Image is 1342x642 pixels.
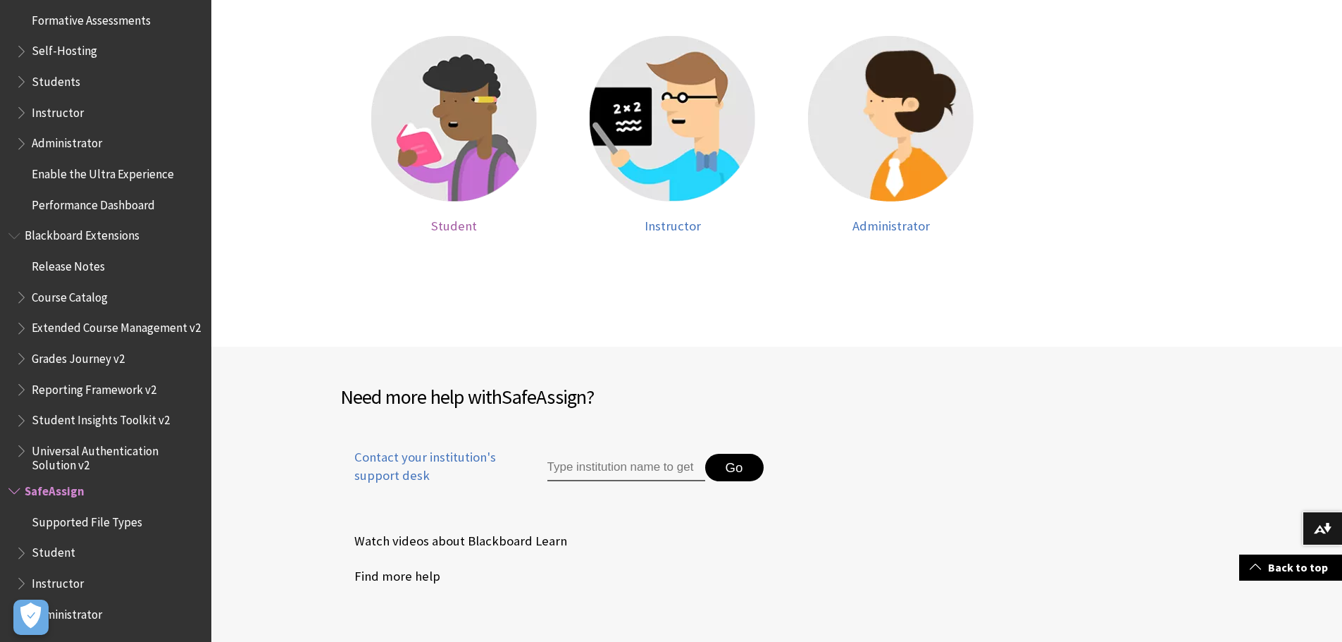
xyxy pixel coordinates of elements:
span: Administrator [852,218,930,234]
span: Extended Course Management v2 [32,316,201,335]
span: Reporting Framework v2 [32,378,156,397]
a: Find more help [340,566,440,587]
input: Type institution name to get support [547,454,705,482]
nav: Book outline for Blackboard Extensions [8,224,203,473]
a: Contact your institution's support desk [340,448,515,502]
span: SafeAssign [25,479,85,498]
img: Student help [371,36,537,202]
span: Instructor [32,572,84,591]
span: Contact your institution's support desk [340,448,515,485]
img: Instructor help [590,36,755,202]
img: Administrator help [808,36,974,202]
span: Performance Dashboard [32,193,155,212]
span: Student [32,541,75,560]
a: Instructor help Instructor [578,36,768,234]
button: Go [705,454,764,482]
span: Administrator [32,603,102,622]
span: Administrator [32,132,102,151]
h2: Need more help with ? [340,382,777,412]
a: Watch videos about Blackboard Learn [340,531,567,552]
span: Release Notes [32,254,105,273]
span: Grades Journey v2 [32,347,125,366]
span: Universal Authentication Solution v2 [32,439,201,472]
a: Back to top [1239,555,1342,581]
span: Student Insights Toolkit v2 [32,409,170,428]
span: Formative Assessments [32,8,151,27]
span: Supported File Types [32,510,142,529]
span: Students [32,70,80,89]
a: Student help Student [359,36,549,234]
span: Blackboard Extensions [25,224,139,243]
span: Instructor [32,101,84,120]
nav: Book outline for Blackboard SafeAssign [8,479,203,626]
span: Enable the Ultra Experience [32,162,174,181]
button: Open Preferences [13,600,49,635]
a: Administrator help Administrator [796,36,986,234]
span: Instructor [645,218,701,234]
span: Course Catalog [32,285,108,304]
span: Self-Hosting [32,39,97,58]
span: SafeAssign [502,384,586,409]
span: Student [431,218,477,234]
